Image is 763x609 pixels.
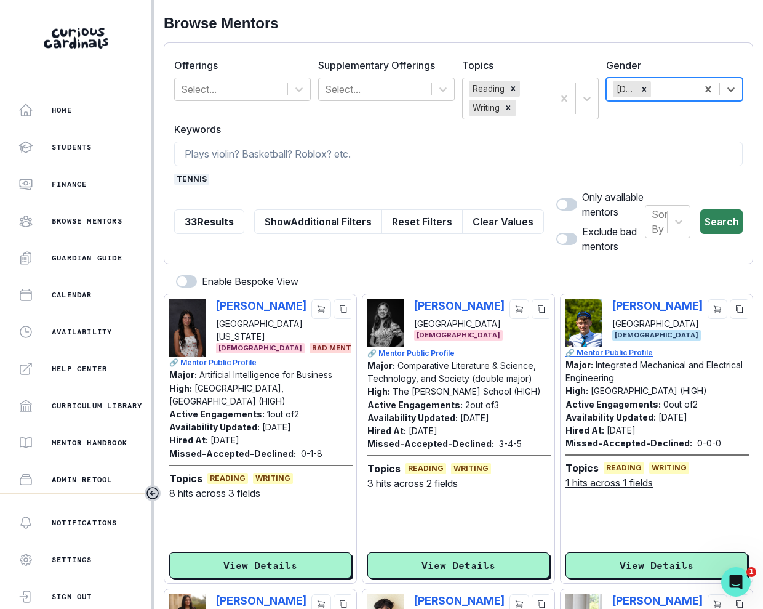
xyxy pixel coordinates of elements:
[460,413,489,423] p: [DATE]
[367,299,404,347] img: Picture of Divya Mehrish
[52,592,92,602] p: Sign Out
[469,100,501,116] div: Writing
[52,438,127,448] p: Mentor Handbook
[658,412,687,422] p: [DATE]
[367,425,406,436] p: Hired At:
[367,400,463,410] p: Active Engagements:
[169,435,208,445] p: Hired At:
[169,552,351,578] button: View Details
[730,299,749,319] button: copy
[393,386,541,397] p: The [PERSON_NAME] School (HIGH)
[169,447,296,460] p: Missed-Accepted-Declined:
[565,552,748,578] button: View Details
[612,299,703,312] p: [PERSON_NAME]
[174,174,209,185] span: tennis
[565,437,692,450] p: Missed-Accepted-Declined:
[334,299,353,319] button: copy
[652,207,671,236] div: Sort By
[565,360,593,370] p: Major:
[318,58,447,73] label: Supplementary Offerings
[506,81,520,97] div: Remove Reading
[509,299,529,319] button: cart
[367,552,549,578] button: View Details
[708,299,727,319] button: cart
[409,425,437,436] p: [DATE]
[746,567,756,577] span: 1
[604,462,644,474] span: Reading
[52,475,112,485] p: Admin Retool
[199,369,332,380] p: Artificial Intelligence for Business
[52,401,143,411] p: Curriculum Library
[169,486,260,501] u: 8 hits across 3 fields
[262,422,291,432] p: [DATE]
[663,399,698,409] p: 0 out of 2
[367,360,536,384] p: Comparative Literature & Science, Technology, and Society (double major)
[637,81,651,97] div: Remove Male
[164,15,753,33] h2: Browse Mentors
[462,58,591,73] label: Topics
[52,216,122,226] p: Browse Mentors
[185,214,234,229] p: 33 Results
[174,122,735,137] label: Keywords
[465,400,499,410] p: 2 out of 3
[169,357,353,368] a: 🔗 Mentor Public Profile
[210,435,239,445] p: [DATE]
[367,348,551,359] a: 🔗 Mentor Public Profile
[607,425,636,435] p: [DATE]
[612,594,703,607] p: [PERSON_NAME]
[169,369,197,380] p: Major:
[469,81,506,97] div: Reading
[52,555,92,565] p: Settings
[649,462,689,474] span: Writing
[169,422,260,432] p: Availability Updated:
[451,463,491,474] span: Writing
[591,385,707,396] p: [GEOGRAPHIC_DATA] (HIGH)
[700,209,743,234] button: Search
[310,343,364,353] span: BAD MENTOR
[216,317,306,343] p: [GEOGRAPHIC_DATA][US_STATE]
[169,409,265,419] p: Active Engagements:
[414,594,505,607] p: [PERSON_NAME]
[565,412,656,422] p: Availability Updated:
[44,28,108,49] img: Curious Cardinals Logo
[367,413,458,423] p: Availability Updated:
[52,290,92,300] p: Calendar
[267,409,299,419] p: 1 out of 2
[216,343,305,353] span: [DEMOGRAPHIC_DATA]
[606,58,735,73] label: Gender
[565,299,602,347] img: Picture of Barney White
[169,299,206,357] img: Picture of Bella Yadegar
[52,105,72,115] p: Home
[145,485,161,501] button: Toggle sidebar
[52,142,92,152] p: Students
[721,567,751,597] iframe: Intercom live chat
[169,383,192,393] p: High:
[52,179,87,189] p: Finance
[367,461,401,476] p: Topics
[565,360,743,383] p: Integrated Mechanical and Electrical Engineering
[169,471,202,486] p: Topics
[216,299,306,312] p: [PERSON_NAME]
[216,594,306,607] p: [PERSON_NAME]
[612,317,703,330] p: [GEOGRAPHIC_DATA]
[311,299,331,319] button: cart
[52,364,107,374] p: Help Center
[501,100,515,116] div: Remove Writing
[565,385,588,396] p: High:
[414,330,503,341] span: [DEMOGRAPHIC_DATA]
[613,81,637,97] div: [DEMOGRAPHIC_DATA]
[565,347,749,358] a: 🔗 Mentor Public Profile
[565,461,599,475] p: Topics
[169,383,286,406] p: [GEOGRAPHIC_DATA], [GEOGRAPHIC_DATA] (HIGH)
[582,190,645,219] p: Only available mentors
[52,253,122,263] p: Guardian Guide
[52,327,112,337] p: Availability
[565,475,653,490] u: 1 hits across 1 fields
[253,473,293,484] span: Writing
[254,209,382,234] button: ShowAdditional Filters
[697,437,721,450] p: 0 - 0 - 0
[52,518,118,528] p: Notifications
